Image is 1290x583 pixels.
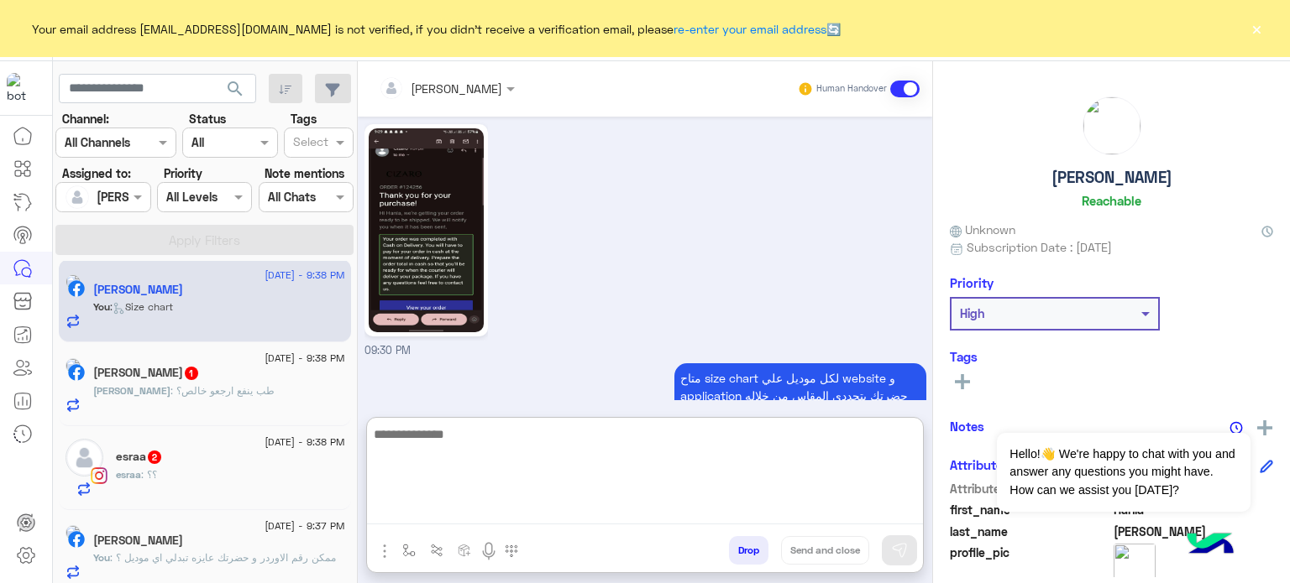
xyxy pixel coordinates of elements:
[93,384,170,397] span: [PERSON_NAME]
[950,523,1110,540] span: last_name
[141,468,157,481] span: ؟؟
[32,20,841,38] span: Your email address [EMAIL_ADDRESS][DOMAIN_NAME] is not verified, if you didn't receive a verifica...
[1248,20,1265,37] button: ×
[68,280,85,297] img: Facebook
[93,366,200,380] h5: Jana Kamal
[265,435,344,450] span: [DATE] - 9:38 PM
[1051,168,1172,187] h5: [PERSON_NAME]
[369,128,484,332] img: 541175737_2728670804004882_1572888220059043996_n.jpg
[423,536,451,564] button: Trigger scenario
[116,468,141,481] span: esraa
[950,544,1110,582] span: profile_pic
[950,457,1009,472] h6: Attributes
[55,225,354,255] button: Apply Filters
[110,300,173,313] span: : Size chart
[66,274,81,289] img: picture
[505,544,518,558] img: make a call
[68,364,85,381] img: Facebook
[66,358,81,373] img: picture
[7,73,37,103] img: 919860931428189
[950,501,1110,518] span: first_name
[91,467,107,484] img: Instagram
[66,525,81,540] img: picture
[674,22,826,36] a: re-enter your email address
[66,439,103,476] img: defaultAdmin.png
[950,275,994,290] h6: Priority
[93,300,110,313] span: You
[93,551,110,564] span: You
[170,384,275,397] span: طب ينفع ارجعو خالص؟
[950,419,984,434] h6: Notes
[967,238,1112,256] span: Subscription Date : [DATE]
[62,164,131,182] label: Assigned to:
[164,164,202,182] label: Priority
[950,349,1273,364] h6: Tags
[402,544,416,557] img: select flow
[375,541,395,561] img: send attachment
[451,536,479,564] button: create order
[729,536,768,565] button: Drop
[479,541,499,561] img: send voice note
[1083,97,1141,154] img: picture
[68,531,85,548] img: Facebook
[1181,516,1240,575] img: hulul-logo.png
[997,433,1250,512] span: Hello!👋 We're happy to chat with you and answer any questions you might have. How can we assist y...
[148,450,161,464] span: 2
[265,518,344,534] span: [DATE] - 9:37 PM
[215,74,256,110] button: search
[93,283,183,297] h5: Hania Ali
[364,344,411,357] span: 09:30 PM
[396,536,423,564] button: select flow
[430,544,443,557] img: Trigger scenario
[816,82,887,96] small: Human Handover
[291,133,328,154] div: Select
[1082,193,1141,208] h6: Reachable
[950,480,1110,497] span: Attribute Name
[458,544,471,557] img: create order
[291,110,317,128] label: Tags
[110,551,336,564] span: ممكن رقم الاوردر و حضرتك عايزه تبدلي اي موديل ؟
[93,534,183,548] h5: Nancy Ahmed
[891,542,908,559] img: send message
[1257,420,1272,435] img: add
[674,363,926,428] p: 31/8/2025, 9:38 PM
[781,536,869,565] button: Send and close
[66,185,89,209] img: defaultAdmin.png
[265,351,344,366] span: [DATE] - 9:38 PM
[1114,523,1274,540] span: Ali
[185,367,198,380] span: 1
[265,268,344,283] span: [DATE] - 9:38 PM
[62,110,109,128] label: Channel:
[116,450,163,464] h5: esraa
[950,221,1015,238] span: Unknown
[189,110,226,128] label: Status
[265,164,344,182] label: Note mentions
[225,79,245,99] span: search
